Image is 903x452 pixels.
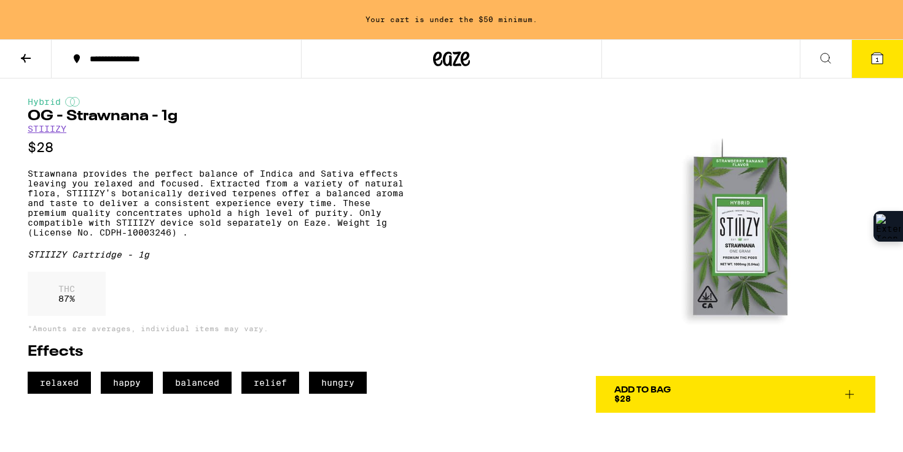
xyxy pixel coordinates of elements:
div: 87 % [28,272,106,316]
span: balanced [163,372,232,394]
img: hybridColor.svg [65,97,80,107]
a: STIIIZY [28,124,66,134]
p: THC [58,284,75,294]
p: Strawnana provides the perfect balance of Indica and Sativa effects leaving you relaxed and focus... [28,169,409,237]
button: 1 [851,40,903,78]
span: 1 [875,56,879,63]
span: relief [241,372,299,394]
span: happy [101,372,153,394]
p: $28 [28,140,409,155]
span: relaxed [28,372,91,394]
div: Hybrid [28,97,409,107]
button: Add To Bag$28 [596,376,875,413]
img: Extension Icon [876,214,901,239]
p: *Amounts are averages, individual items may vary. [28,324,409,332]
div: STIIIZY Cartridge - 1g [28,250,409,259]
div: Add To Bag [614,386,671,394]
h2: Effects [28,345,409,359]
span: $28 [614,394,631,404]
span: hungry [309,372,367,394]
img: STIIIZY - OG - Strawnana - 1g [596,97,875,376]
h1: OG - Strawnana - 1g [28,109,409,124]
